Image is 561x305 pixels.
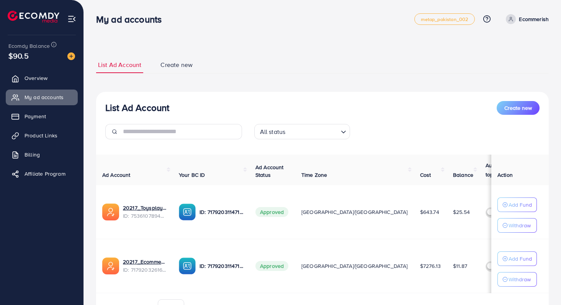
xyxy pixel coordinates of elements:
[98,60,141,69] span: List Ad Account
[25,113,46,120] span: Payment
[497,251,537,266] button: Add Fund
[509,254,532,263] p: Add Fund
[8,50,29,61] span: $90.5
[509,200,532,209] p: Add Fund
[123,212,167,220] span: ID: 7536107894320824321
[25,93,64,101] span: My ad accounts
[288,125,337,137] input: Search for option
[420,208,439,216] span: $643.74
[497,197,537,212] button: Add Fund
[497,171,513,179] span: Action
[528,271,555,299] iframe: Chat
[497,101,540,115] button: Create new
[504,104,532,112] span: Create new
[25,74,47,82] span: Overview
[509,221,531,230] p: Withdraw
[123,204,167,212] a: 20217_Toysplay_1754636899370
[453,208,470,216] span: $25.54
[497,218,537,233] button: Withdraw
[258,126,287,137] span: All status
[486,161,508,179] p: Auto top-up
[420,171,431,179] span: Cost
[200,207,243,217] p: ID: 7179203114715611138
[519,15,549,24] p: Ecommerish
[102,171,131,179] span: Ad Account
[67,52,75,60] img: image
[123,266,167,274] span: ID: 7179203261629562881
[102,204,119,220] img: ic-ads-acc.e4c84228.svg
[254,124,350,139] div: Search for option
[8,42,50,50] span: Ecomdy Balance
[497,272,537,287] button: Withdraw
[301,262,408,270] span: [GEOGRAPHIC_DATA]/[GEOGRAPHIC_DATA]
[6,128,78,143] a: Product Links
[503,14,549,24] a: Ecommerish
[179,204,196,220] img: ic-ba-acc.ded83a64.svg
[453,262,467,270] span: $11.87
[6,147,78,162] a: Billing
[25,132,57,139] span: Product Links
[67,15,76,23] img: menu
[6,90,78,105] a: My ad accounts
[105,102,169,113] h3: List Ad Account
[25,170,65,178] span: Affiliate Program
[420,262,441,270] span: $7276.13
[6,70,78,86] a: Overview
[301,208,408,216] span: [GEOGRAPHIC_DATA]/[GEOGRAPHIC_DATA]
[25,151,40,158] span: Billing
[179,171,205,179] span: Your BC ID
[509,275,531,284] p: Withdraw
[255,163,284,179] span: Ad Account Status
[8,11,59,23] img: logo
[255,207,288,217] span: Approved
[301,171,327,179] span: Time Zone
[102,258,119,274] img: ic-ads-acc.e4c84228.svg
[123,258,167,266] a: 20217_Ecommerish_1671538567614
[421,17,469,22] span: metap_pakistan_002
[123,204,167,220] div: <span class='underline'>20217_Toysplay_1754636899370</span></br>7536107894320824321
[123,258,167,274] div: <span class='underline'>20217_Ecommerish_1671538567614</span></br>7179203261629562881
[179,258,196,274] img: ic-ba-acc.ded83a64.svg
[6,109,78,124] a: Payment
[160,60,193,69] span: Create new
[6,166,78,181] a: Affiliate Program
[200,261,243,271] p: ID: 7179203114715611138
[414,13,475,25] a: metap_pakistan_002
[453,171,473,179] span: Balance
[255,261,288,271] span: Approved
[96,14,168,25] h3: My ad accounts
